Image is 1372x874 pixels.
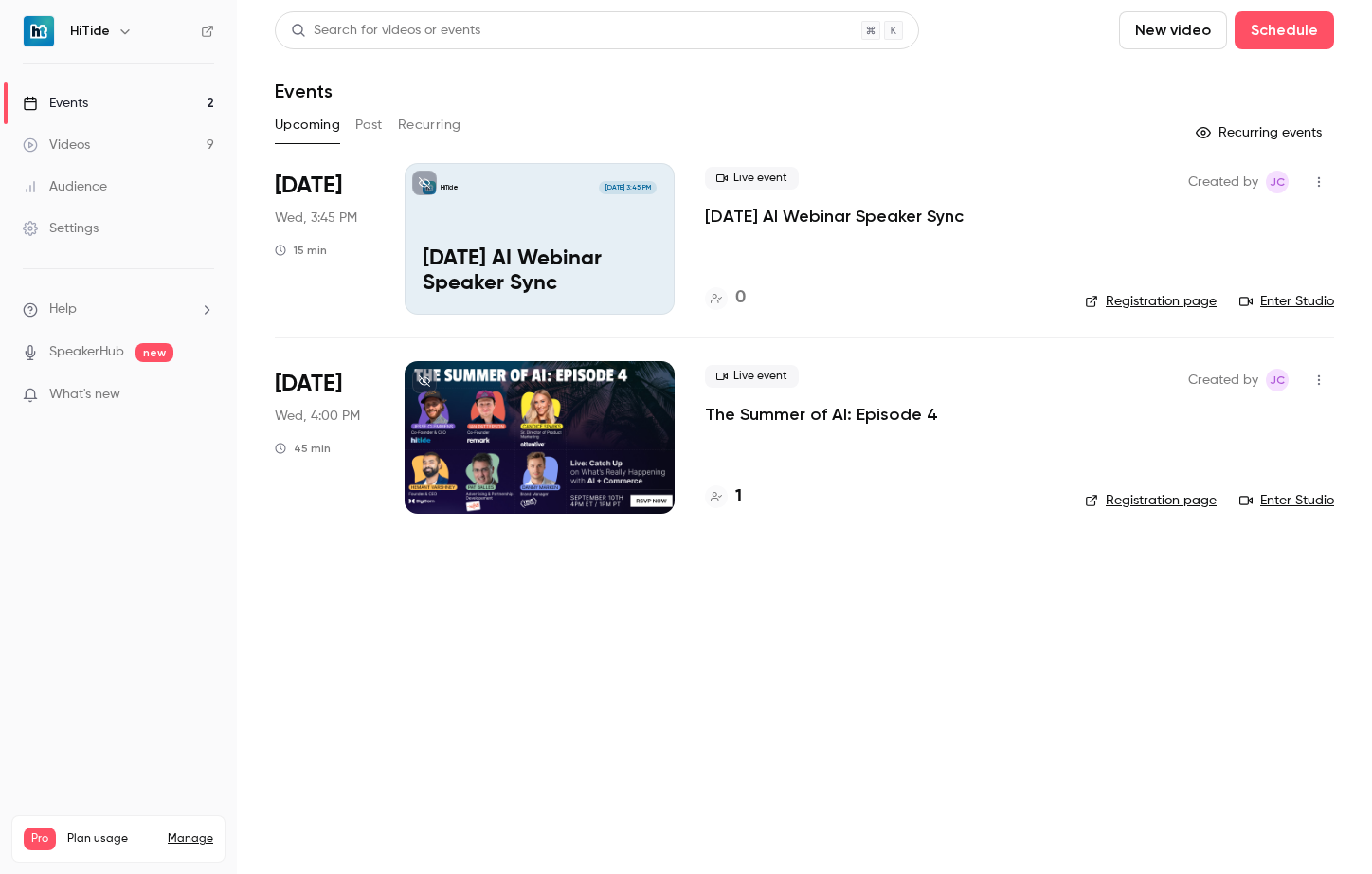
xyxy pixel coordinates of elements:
a: 0 [705,285,746,311]
a: Registration page [1085,292,1217,311]
h4: 0 [735,285,746,311]
div: Videos [23,136,90,155]
span: [DATE] [275,171,342,201]
button: Recurring events [1187,118,1334,148]
div: Search for videos or events [291,21,480,41]
img: HiTide [24,16,54,46]
a: SpeakerHub [49,342,124,362]
button: Past [355,110,383,140]
span: Plan usage [67,831,156,847]
span: Jesse Clemmens [1266,369,1289,391]
button: Recurring [398,110,461,140]
span: Help [49,300,77,319]
a: 1 [705,484,742,510]
div: Sep 10 Wed, 3:45 PM (America/New York) [275,163,374,315]
p: [DATE] AI Webinar Speaker Sync [423,247,657,297]
p: HiTide [441,183,459,192]
div: Audience [23,177,107,196]
a: [DATE] AI Webinar Speaker Sync [705,205,964,228]
div: 15 min [275,243,327,258]
span: Jesse Clemmens [1266,171,1289,193]
span: Created by [1188,171,1258,193]
span: Live event [705,365,799,388]
a: Manage [168,831,213,847]
span: What's new [49,385,120,405]
div: Sep 10 Wed, 4:00 PM (America/New York) [275,361,374,513]
span: new [135,343,173,362]
div: Settings [23,219,99,238]
a: Sept 10 AI Webinar Speaker SyncHiTide[DATE] 3:45 PM[DATE] AI Webinar Speaker Sync [405,163,675,315]
span: [DATE] [275,369,342,399]
span: Pro [24,828,56,850]
button: New video [1119,11,1227,49]
a: Registration page [1085,491,1217,510]
a: Enter Studio [1239,491,1334,510]
span: Live event [705,167,799,190]
h1: Events [275,80,333,102]
button: Schedule [1235,11,1334,49]
h4: 1 [735,484,742,510]
li: help-dropdown-opener [23,300,214,319]
div: 45 min [275,441,331,456]
a: Enter Studio [1239,292,1334,311]
a: The Summer of AI: Episode 4 [705,403,938,426]
span: Created by [1188,369,1258,391]
h6: HiTide [70,22,110,41]
span: JC [1270,171,1285,193]
span: Wed, 3:45 PM [275,209,357,228]
iframe: Noticeable Trigger [191,387,214,404]
span: [DATE] 3:45 PM [599,181,656,194]
button: Upcoming [275,110,340,140]
div: Events [23,94,88,113]
span: Wed, 4:00 PM [275,407,360,426]
span: JC [1270,369,1285,391]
